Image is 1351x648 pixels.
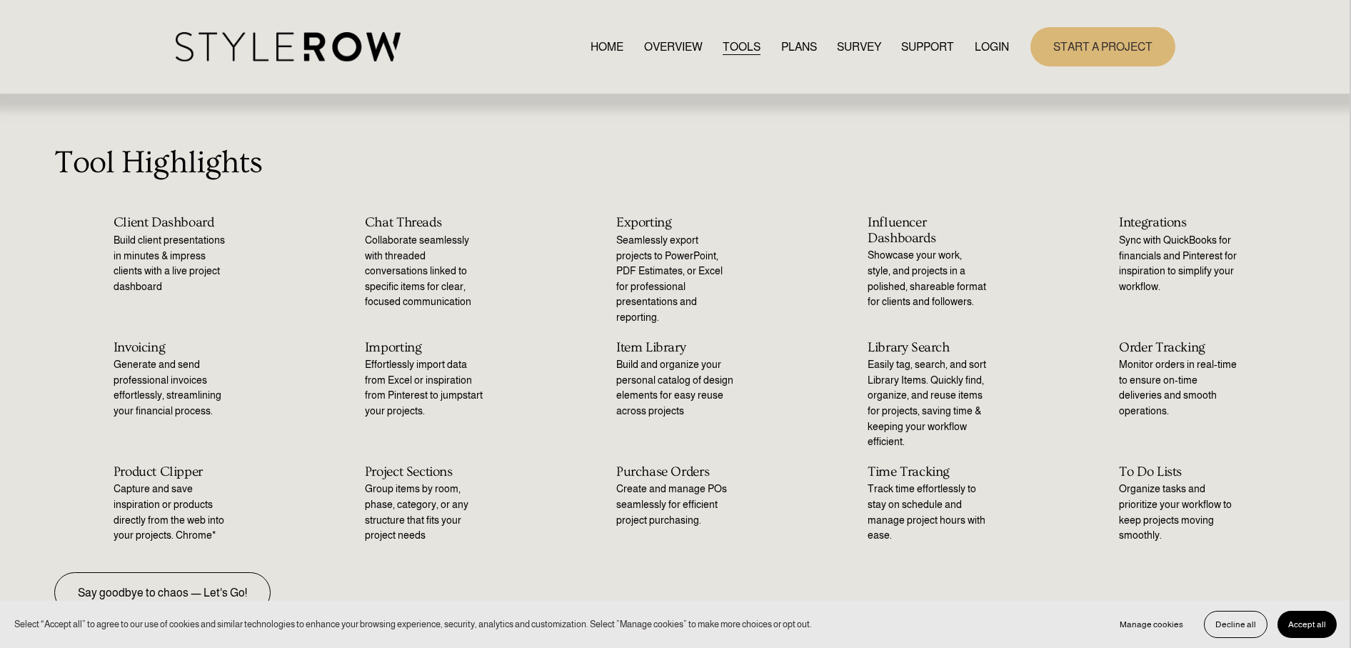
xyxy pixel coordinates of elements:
p: Group items by room, phase, category, or any structure that fits your project needs [365,482,483,543]
button: Decline all [1204,611,1267,638]
p: Effortlessly import data from Excel or inspiration from Pinterest to jumpstart your projects. [365,357,483,419]
p: Build client presentations in minutes & impress clients with a live project dashboard [114,233,232,294]
p: Create and manage POs seamlessly for efficient project purchasing. [616,482,735,528]
p: Capture and save inspiration or products directly from the web into your projects. Chrome* [114,482,232,543]
p: Organize tasks and prioritize your workflow to keep projects moving smoothly. [1119,482,1237,543]
button: Accept all [1277,611,1337,638]
a: TOOLS [723,37,760,56]
h2: Product Clipper [114,464,232,479]
p: Track time effortlessly to stay on schedule and manage project hours with ease. [868,482,986,543]
h2: Project Sections [365,464,483,479]
span: Decline all [1215,619,1256,629]
a: OVERVIEW [644,37,703,56]
h2: Invoicing [114,340,232,355]
a: HOME [591,37,623,56]
p: Tool Highlights [54,139,1297,186]
p: Select “Accept all” to agree to our use of cookies and similar technologies to enhance your brows... [14,617,812,631]
a: Say goodbye to chaos — Let's Go! [54,572,271,613]
h2: Time Tracking [868,464,986,479]
h2: To Do Lists [1119,464,1237,479]
p: Build and organize your personal catalog of design elements for easy reuse across projects [616,357,735,419]
span: Accept all [1288,619,1326,629]
p: Easily tag, search, and sort Library Items. Quickly find, organize, and reuse items for projects,... [868,357,986,450]
h2: Purchase Orders [616,464,735,479]
h2: Exporting [616,215,735,230]
p: Showcase your work, style, and projects in a polished, shareable format for clients and followers. [868,248,986,309]
h2: Item Library [616,340,735,355]
p: Collaborate seamlessly with threaded conversations linked to specific items for clear, focused co... [365,233,483,310]
p: Generate and send professional invoices effortlessly, streamlining your financial process. [114,357,232,419]
h2: Importing [365,340,483,355]
h2: Order Tracking [1119,340,1237,355]
p: Monitor orders in real-time to ensure on-time deliveries and smooth operations. [1119,357,1237,419]
button: Manage cookies [1109,611,1194,638]
a: PLANS [781,37,817,56]
span: SUPPORT [901,39,954,56]
h2: Integrations [1119,215,1237,230]
p: Seamlessly export projects to PowerPoint, PDF Estimates, or Excel for professional presentations ... [616,233,735,326]
h2: Library Search [868,340,986,355]
a: SURVEY [837,37,881,56]
h2: Chat Threads [365,215,483,230]
span: Manage cookies [1120,619,1183,629]
p: Sync with QuickBooks for financials and Pinterest for inspiration to simplify your workflow. [1119,233,1237,294]
h2: Client Dashboard [114,215,232,230]
a: START A PROJECT [1030,27,1175,66]
h2: Influencer Dashboards [868,215,986,246]
img: StyleRow [176,32,401,61]
a: LOGIN [975,37,1009,56]
a: folder dropdown [901,37,954,56]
